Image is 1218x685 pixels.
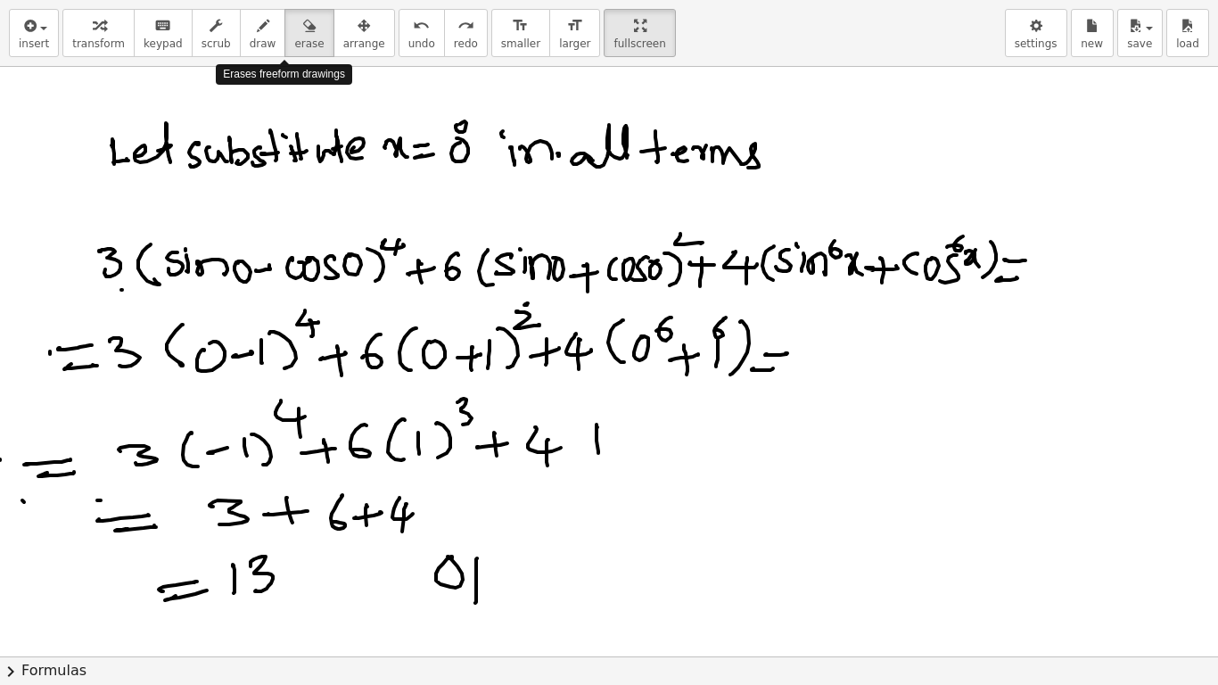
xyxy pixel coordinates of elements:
button: redoredo [444,9,488,57]
span: keypad [144,37,183,50]
button: settings [1005,9,1067,57]
span: save [1127,37,1152,50]
button: new [1071,9,1114,57]
span: new [1081,37,1103,50]
button: erase [284,9,333,57]
span: insert [19,37,49,50]
button: arrange [333,9,395,57]
span: erase [294,37,324,50]
span: redo [454,37,478,50]
div: Erases freeform drawings [216,64,352,85]
button: scrub [192,9,241,57]
span: scrub [202,37,231,50]
span: larger [559,37,590,50]
i: format_size [512,15,529,37]
button: format_sizelarger [549,9,600,57]
button: save [1117,9,1163,57]
button: transform [62,9,135,57]
span: load [1176,37,1199,50]
span: fullscreen [613,37,665,50]
i: undo [413,15,430,37]
button: fullscreen [604,9,675,57]
button: insert [9,9,59,57]
span: undo [408,37,435,50]
button: format_sizesmaller [491,9,550,57]
i: format_size [566,15,583,37]
span: draw [250,37,276,50]
span: arrange [343,37,385,50]
button: undoundo [399,9,445,57]
button: load [1166,9,1209,57]
button: keyboardkeypad [134,9,193,57]
span: transform [72,37,125,50]
span: smaller [501,37,540,50]
span: settings [1015,37,1058,50]
i: redo [457,15,474,37]
button: draw [240,9,286,57]
i: keyboard [154,15,171,37]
